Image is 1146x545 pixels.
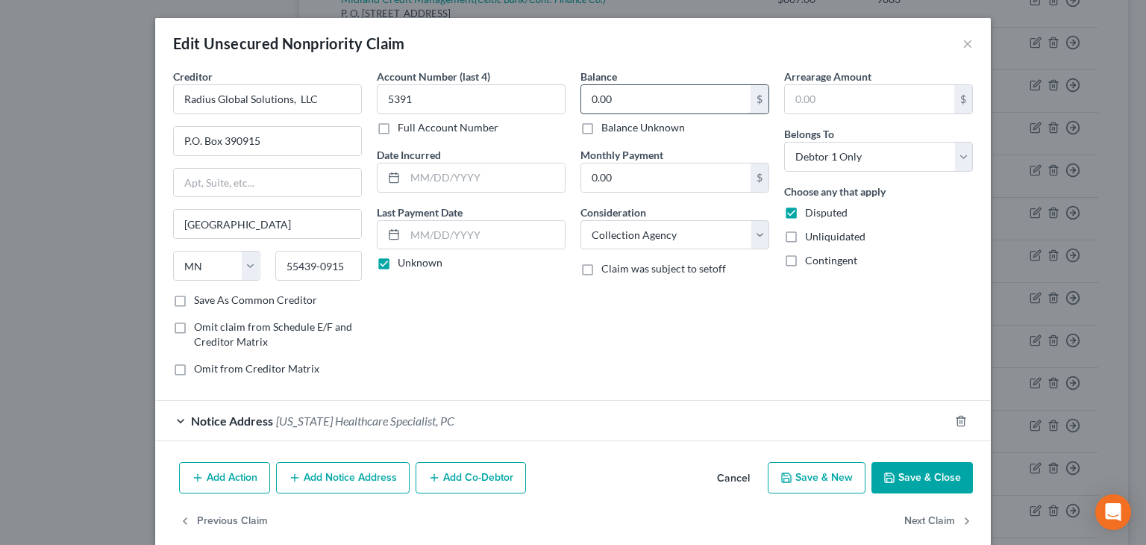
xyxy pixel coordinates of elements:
[805,206,848,219] span: Disputed
[581,85,751,113] input: 0.00
[1095,494,1131,530] div: Open Intercom Messenger
[784,69,871,84] label: Arrearage Amount
[416,462,526,493] button: Add Co-Debtor
[784,128,834,140] span: Belongs To
[601,262,726,275] span: Claim was subject to setoff
[179,505,268,537] button: Previous Claim
[194,320,352,348] span: Omit claim from Schedule E/F and Creditor Matrix
[904,505,973,537] button: Next Claim
[194,293,317,308] label: Save As Common Creditor
[398,255,442,270] label: Unknown
[174,169,361,197] input: Apt, Suite, etc...
[174,210,361,238] input: Enter city...
[194,362,319,375] span: Omit from Creditor Matrix
[173,33,405,54] div: Edit Unsecured Nonpriority Claim
[805,254,857,267] span: Contingent
[377,147,441,163] label: Date Incurred
[174,127,361,155] input: Enter address...
[276,462,410,493] button: Add Notice Address
[751,163,768,192] div: $
[276,414,454,428] span: [US_STATE] Healthcare Specialist, PC
[705,464,762,493] button: Cancel
[871,462,973,493] button: Save & Close
[784,184,886,199] label: Choose any that apply
[581,163,751,192] input: 0.00
[275,251,363,281] input: Enter zip...
[377,84,566,114] input: XXXX
[377,205,463,220] label: Last Payment Date
[398,120,498,135] label: Full Account Number
[173,84,362,114] input: Search creditor by name...
[805,230,865,243] span: Unliquidated
[580,69,617,84] label: Balance
[580,147,663,163] label: Monthly Payment
[601,120,685,135] label: Balance Unknown
[405,163,565,192] input: MM/DD/YYYY
[405,221,565,249] input: MM/DD/YYYY
[768,462,865,493] button: Save & New
[580,205,646,220] label: Consideration
[377,69,490,84] label: Account Number (last 4)
[191,414,273,428] span: Notice Address
[751,85,768,113] div: $
[954,85,972,113] div: $
[785,85,954,113] input: 0.00
[962,34,973,52] button: ×
[179,462,270,493] button: Add Action
[173,70,213,83] span: Creditor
